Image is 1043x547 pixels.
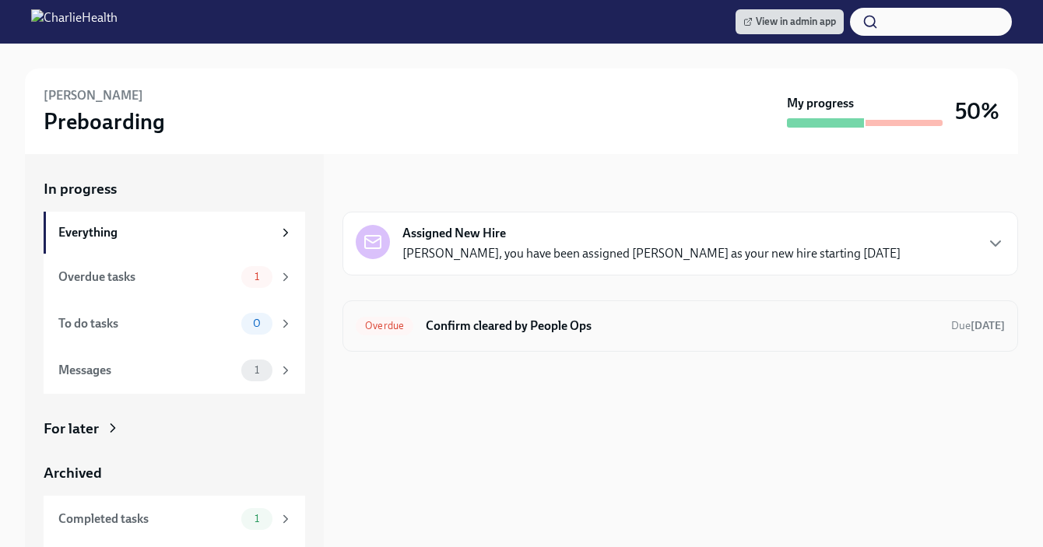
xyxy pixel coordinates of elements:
[245,364,269,376] span: 1
[44,419,305,439] a: For later
[245,513,269,524] span: 1
[402,245,901,262] p: [PERSON_NAME], you have been assigned [PERSON_NAME] as your new hire starting [DATE]
[44,212,305,254] a: Everything
[787,95,854,112] strong: My progress
[44,107,165,135] h3: Preboarding
[402,225,506,242] strong: Assigned New Hire
[58,224,272,241] div: Everything
[743,14,836,30] span: View in admin app
[245,271,269,282] span: 1
[244,317,270,329] span: 0
[356,320,413,331] span: Overdue
[971,319,1005,332] strong: [DATE]
[951,318,1005,333] span: August 12th, 2025 09:00
[58,362,235,379] div: Messages
[356,314,1005,338] a: OverdueConfirm cleared by People OpsDue[DATE]
[44,87,143,104] h6: [PERSON_NAME]
[426,317,939,335] h6: Confirm cleared by People Ops
[736,9,844,34] a: View in admin app
[342,179,416,199] div: In progress
[44,347,305,394] a: Messages1
[44,300,305,347] a: To do tasks0
[44,496,305,542] a: Completed tasks1
[44,463,305,483] a: Archived
[44,254,305,300] a: Overdue tasks1
[31,9,118,34] img: CharlieHealth
[58,510,235,528] div: Completed tasks
[44,179,305,199] a: In progress
[44,419,99,439] div: For later
[951,319,1005,332] span: Due
[955,97,999,125] h3: 50%
[58,315,235,332] div: To do tasks
[58,268,235,286] div: Overdue tasks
